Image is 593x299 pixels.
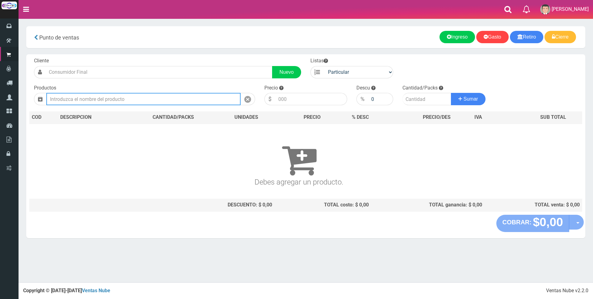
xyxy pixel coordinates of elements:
[29,111,58,124] th: COD
[34,57,49,64] label: Cliente
[58,111,128,124] th: DES
[464,96,478,102] span: Sumar
[368,93,393,105] input: 000
[46,66,272,78] input: Consumidor Final
[264,93,275,105] div: $
[545,31,576,43] a: Cierre
[277,201,369,209] div: TOTAL costo: $ 0,00
[2,2,17,9] img: Logo grande
[32,133,566,186] h3: Debes agregar un producto.
[131,201,272,209] div: DESCUENTO: $ 0,00
[402,93,451,105] input: Cantidad
[275,93,347,105] input: 000
[496,215,570,232] button: COBRAR: $0,00
[128,111,218,124] th: CANTIDAD/PACKS
[402,85,438,92] label: Cantidad/Packs
[310,57,328,64] label: Listas
[352,114,369,120] span: % DESC
[451,93,486,105] button: Sumar
[82,288,110,293] a: Ventas Nube
[69,114,91,120] span: CRIPCION
[356,93,368,105] div: %
[540,4,550,15] img: User Image
[487,201,580,209] div: TOTAL venta: $ 0,00
[264,85,278,92] label: Precio
[439,31,475,43] a: Ingreso
[356,85,370,92] label: Descu
[46,93,241,105] input: Introduzca el nombre del producto
[503,219,532,226] strong: COBRAR:
[423,114,451,120] span: PRECIO/DES
[304,114,321,121] span: PRECIO
[272,66,301,78] a: Nuevo
[540,114,566,121] span: SUB TOTAL
[474,114,482,120] span: IVA
[23,288,110,293] strong: Copyright © [DATE]-[DATE]
[218,111,274,124] th: UNIDADES
[546,287,588,294] div: Ventas Nube v2.2.0
[39,34,79,41] span: Punto de ventas
[533,215,563,229] strong: $0,00
[374,201,482,209] div: TOTAL ganancia: $ 0,00
[476,31,509,43] a: Gasto
[34,85,56,92] label: Productos
[552,6,589,12] span: [PERSON_NAME]
[510,31,544,43] a: Retiro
